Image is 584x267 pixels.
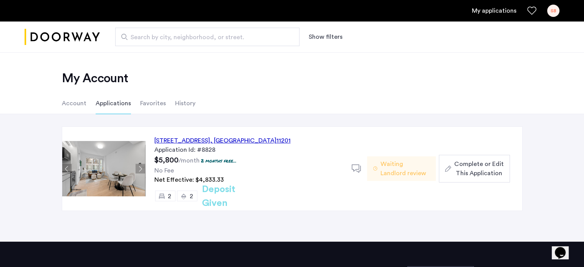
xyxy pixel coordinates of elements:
[140,93,166,114] li: Favorites
[190,193,193,199] span: 2
[168,193,171,199] span: 2
[175,93,195,114] li: History
[552,236,576,259] iframe: chat widget
[62,93,86,114] li: Account
[62,71,523,86] h2: My Account
[96,93,131,114] li: Applications
[547,5,559,17] div: SB
[115,28,299,46] input: Apartment Search
[154,167,174,174] span: No Fee
[62,164,72,174] button: Previous apartment
[210,138,276,144] span: , [GEOGRAPHIC_DATA]
[472,6,516,15] a: My application
[154,136,291,145] div: [STREET_ADDRESS] 11201
[202,182,263,210] h2: Deposit Given
[62,141,145,196] img: Apartment photo
[179,158,200,164] sub: /month
[154,156,179,164] span: $5,800
[201,158,237,164] p: 2 months free...
[454,159,503,178] span: Complete or Edit This Application
[439,155,510,182] button: button
[309,32,342,41] button: Show or hide filters
[154,145,342,154] div: Application Id: #8828
[136,164,145,174] button: Next apartment
[381,159,430,178] span: Waiting Landlord review
[25,23,100,51] a: Cazamio logo
[527,6,536,15] a: Favorites
[25,23,100,51] img: logo
[154,177,224,183] span: Net Effective: $4,833.33
[131,33,278,42] span: Search by city, neighborhood, or street.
